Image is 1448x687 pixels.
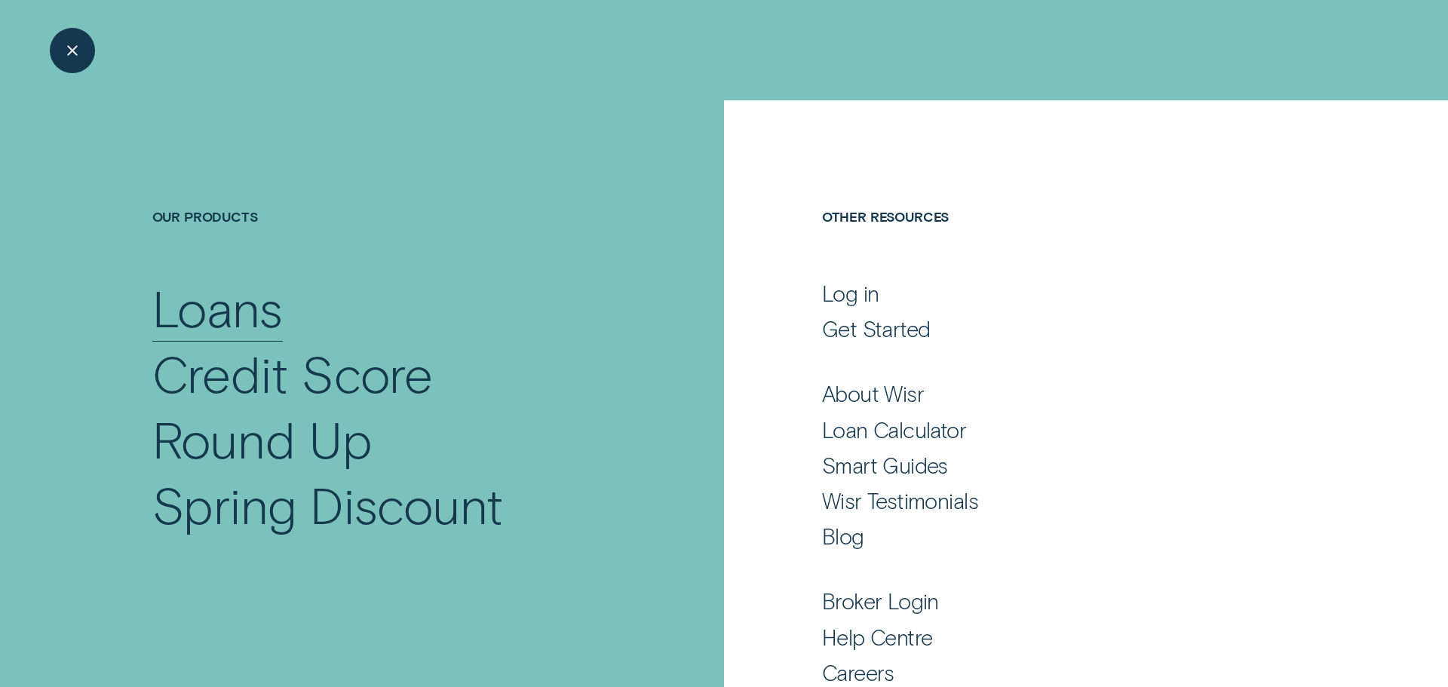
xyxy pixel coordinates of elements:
[822,487,978,514] div: Wisr Testimonials
[822,380,924,407] div: About Wisr
[822,315,1295,342] a: Get Started
[822,587,1295,615] a: Broker Login
[822,587,939,615] div: Broker Login
[822,280,1295,307] a: Log in
[822,280,879,307] div: Log in
[152,406,619,472] a: Round Up
[822,487,1295,514] a: Wisr Testimonials
[822,452,1295,479] a: Smart Guides
[822,452,948,479] div: Smart Guides
[822,416,1295,443] a: Loan Calculator
[152,341,434,406] div: Credit Score
[822,380,1295,407] a: About Wisr
[152,275,619,341] a: Loans
[822,624,1295,651] a: Help Centre
[50,28,95,73] button: Close Menu
[152,472,503,538] div: Spring Discount
[152,275,283,341] div: Loans
[152,341,619,406] a: Credit Score
[822,624,933,651] div: Help Centre
[822,208,1295,276] h4: Other Resources
[822,523,864,550] div: Blog
[822,523,1295,550] a: Blog
[152,406,373,472] div: Round Up
[152,208,619,276] h4: Our Products
[152,472,619,538] a: Spring Discount
[822,659,894,686] div: Careers
[822,659,1295,686] a: Careers
[822,315,931,342] div: Get Started
[822,416,966,443] div: Loan Calculator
